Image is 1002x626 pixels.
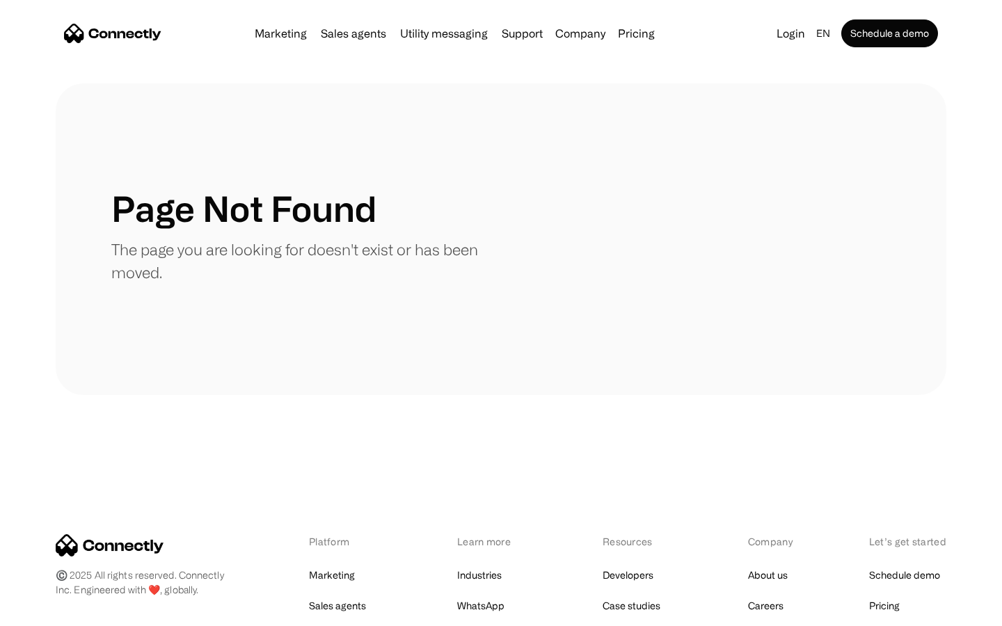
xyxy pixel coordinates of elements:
[28,602,83,621] ul: Language list
[309,596,366,616] a: Sales agents
[309,565,355,585] a: Marketing
[869,565,940,585] a: Schedule demo
[14,600,83,621] aside: Language selected: English
[111,188,376,230] h1: Page Not Found
[555,24,605,43] div: Company
[111,238,501,284] p: The page you are looking for doesn't exist or has been moved.
[457,596,504,616] a: WhatsApp
[816,24,830,43] div: en
[315,28,392,39] a: Sales agents
[496,28,548,39] a: Support
[457,534,530,549] div: Learn more
[603,534,676,549] div: Resources
[748,596,784,616] a: Careers
[841,19,938,47] a: Schedule a demo
[869,596,900,616] a: Pricing
[249,28,312,39] a: Marketing
[748,565,788,585] a: About us
[395,28,493,39] a: Utility messaging
[603,596,660,616] a: Case studies
[748,534,797,549] div: Company
[457,565,502,585] a: Industries
[869,534,946,549] div: Let’s get started
[612,28,660,39] a: Pricing
[309,534,385,549] div: Platform
[603,565,653,585] a: Developers
[771,24,811,43] a: Login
